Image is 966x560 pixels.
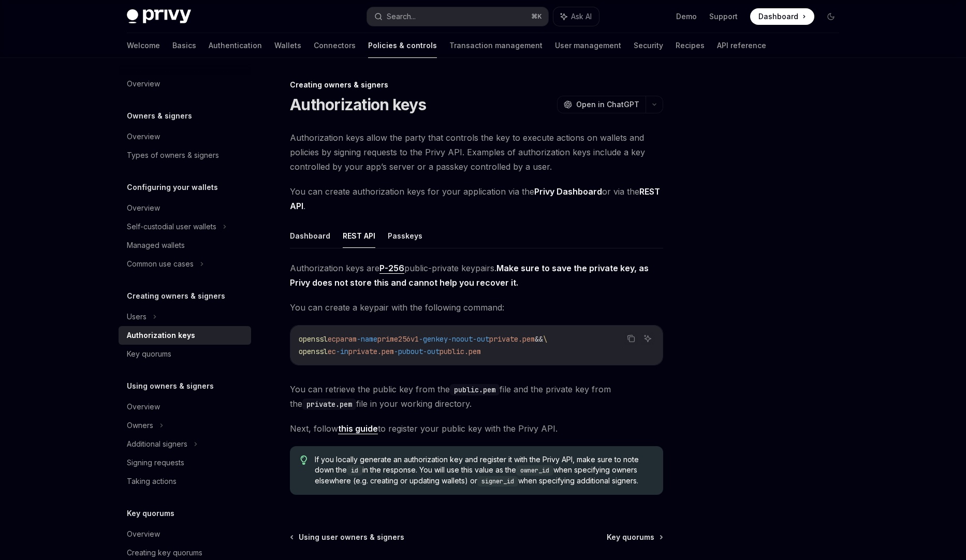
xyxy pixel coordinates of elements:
[119,236,251,255] a: Managed wallets
[328,347,336,356] span: ec
[534,186,602,197] strong: Privy Dashboard
[127,329,195,342] div: Authorization keys
[440,347,481,356] span: public.pem
[315,454,653,487] span: If you locally generate an authorization key and register it with the Privy API, make sure to not...
[127,110,192,122] h5: Owners & signers
[607,532,654,542] span: Key quorums
[336,347,348,356] span: -in
[119,345,251,363] a: Key quorums
[299,532,404,542] span: Using user owners & signers
[368,33,437,58] a: Policies & controls
[127,258,194,270] div: Common use cases
[127,78,160,90] div: Overview
[450,384,500,395] code: public.pem
[516,465,553,476] code: owner_id
[343,224,375,248] button: REST API
[127,311,147,323] div: Users
[314,33,356,58] a: Connectors
[119,146,251,165] a: Types of owners & signers
[119,472,251,491] a: Taking actions
[119,326,251,345] a: Authorization keys
[823,8,839,25] button: Toggle dark mode
[127,239,185,252] div: Managed wallets
[127,507,174,520] h5: Key quorums
[531,12,542,21] span: ⌘ K
[127,438,187,450] div: Additional signers
[127,348,171,360] div: Key quorums
[302,399,356,410] code: private.pem
[676,33,705,58] a: Recipes
[576,99,639,110] span: Open in ChatGPT
[119,397,251,416] a: Overview
[379,263,404,274] a: P-256
[300,455,308,465] svg: Tip
[758,11,798,22] span: Dashboard
[209,33,262,58] a: Authentication
[127,419,153,432] div: Owners
[367,7,548,26] button: Search...⌘K
[473,334,489,344] span: -out
[419,334,448,344] span: -genkey
[127,475,177,488] div: Taking actions
[127,130,160,143] div: Overview
[274,33,301,58] a: Wallets
[290,95,427,114] h1: Authorization keys
[423,347,440,356] span: -out
[394,347,423,356] span: -pubout
[709,11,738,22] a: Support
[557,96,646,113] button: Open in ChatGPT
[750,8,814,25] a: Dashboard
[676,11,697,22] a: Demo
[127,290,225,302] h5: Creating owners & signers
[299,334,328,344] span: openssl
[290,382,663,411] span: You can retrieve the public key from the file and the private key from the file in your working d...
[119,199,251,217] a: Overview
[127,547,202,559] div: Creating key quorums
[127,528,160,540] div: Overview
[127,33,160,58] a: Welcome
[119,525,251,543] a: Overview
[449,33,543,58] a: Transaction management
[119,127,251,146] a: Overview
[127,9,191,24] img: dark logo
[348,347,394,356] span: private.pem
[607,532,662,542] a: Key quorums
[571,11,592,22] span: Ask AI
[127,181,218,194] h5: Configuring your wallets
[290,130,663,174] span: Authorization keys allow the party that controls the key to execute actions on wallets and polici...
[127,456,184,469] div: Signing requests
[624,332,638,345] button: Copy the contents from the code block
[477,476,518,487] code: signer_id
[328,334,357,344] span: ecparam
[290,421,663,436] span: Next, follow to register your public key with the Privy API.
[290,80,663,90] div: Creating owners & signers
[377,334,419,344] span: prime256v1
[299,347,328,356] span: openssl
[119,453,251,472] a: Signing requests
[291,532,404,542] a: Using user owners & signers
[535,334,543,344] span: &&
[338,423,378,434] a: this guide
[127,220,216,233] div: Self-custodial user wallets
[127,380,214,392] h5: Using owners & signers
[119,75,251,93] a: Overview
[555,33,621,58] a: User management
[553,7,599,26] button: Ask AI
[127,149,219,161] div: Types of owners & signers
[127,401,160,413] div: Overview
[290,184,663,213] span: You can create authorization keys for your application via the or via the .
[641,332,654,345] button: Ask AI
[387,10,416,23] div: Search...
[448,334,473,344] span: -noout
[357,334,377,344] span: -name
[172,33,196,58] a: Basics
[290,224,330,248] button: Dashboard
[290,261,663,290] span: Authorization keys are public-private keypairs.
[127,202,160,214] div: Overview
[634,33,663,58] a: Security
[717,33,766,58] a: API reference
[388,224,422,248] button: Passkeys
[347,465,362,476] code: id
[543,334,547,344] span: \
[290,300,663,315] span: You can create a keypair with the following command:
